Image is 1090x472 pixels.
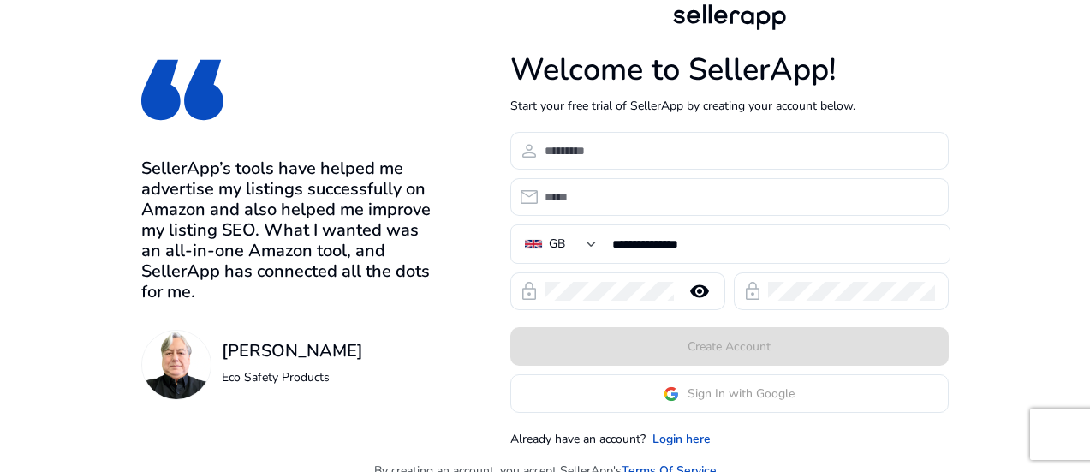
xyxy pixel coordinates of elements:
p: Start your free trial of SellerApp by creating your account below. [510,97,949,115]
h3: SellerApp’s tools have helped me advertise my listings successfully on Amazon and also helped me ... [141,158,433,302]
h3: [PERSON_NAME] [222,341,363,361]
span: lock [519,281,539,302]
h1: Welcome to SellerApp! [510,51,949,88]
a: Login here [652,430,711,448]
span: email [519,187,539,207]
div: GB [549,235,565,254]
mat-icon: remove_red_eye [679,281,720,302]
p: Already have an account? [510,430,646,448]
p: Eco Safety Products [222,368,363,386]
span: lock [742,281,763,302]
span: person [519,140,539,161]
